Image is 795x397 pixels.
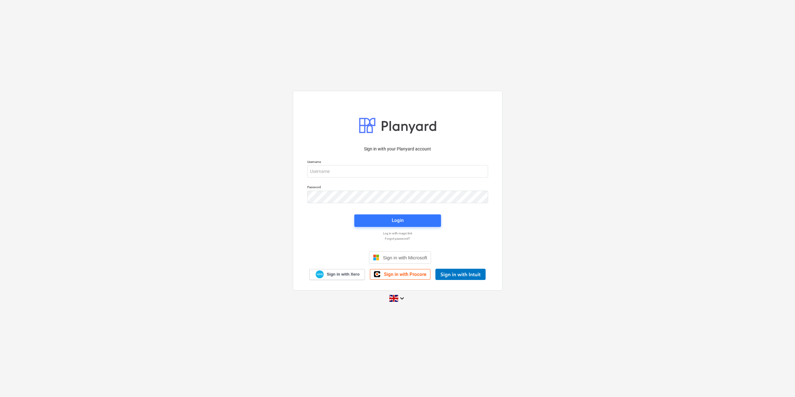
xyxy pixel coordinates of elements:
span: Sign in with Xero [327,272,359,277]
a: Log in with magic link [304,231,491,235]
img: Microsoft logo [373,254,379,261]
span: Sign in with Microsoft [383,255,427,260]
input: Username [307,165,488,178]
a: Sign in with Procore [370,269,430,280]
a: Sign in with Xero [309,269,365,280]
p: Username [307,160,488,165]
span: Sign in with Procore [384,272,426,277]
div: Login [392,216,404,224]
p: Sign in with your Planyard account [307,146,488,152]
p: Password [307,185,488,190]
i: keyboard_arrow_down [398,295,406,302]
button: Login [354,214,441,227]
img: Xero logo [316,270,324,279]
a: Forgot password? [304,237,491,241]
